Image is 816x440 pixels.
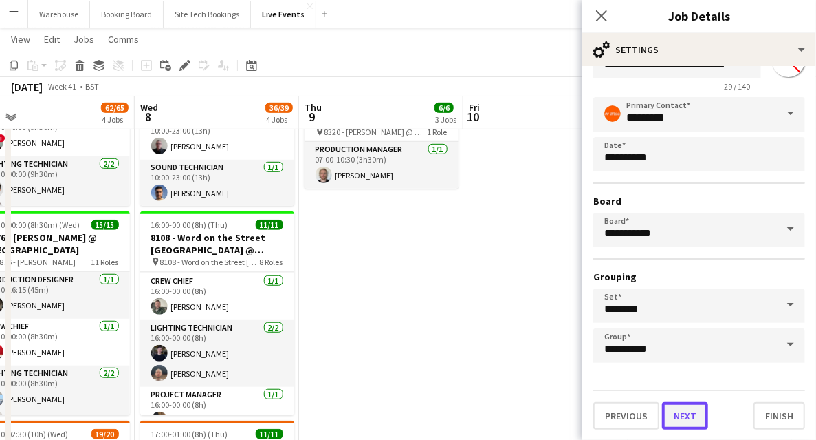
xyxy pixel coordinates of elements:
[140,273,294,320] app-card-role: Crew Chief1/116:00-00:00 (8h)[PERSON_NAME]
[44,33,60,45] span: Edit
[256,220,283,230] span: 11/11
[140,160,294,207] app-card-role: Sound Technician1/110:00-23:00 (13h)[PERSON_NAME]
[324,127,428,137] span: 8320 - [PERSON_NAME] @ Helideck Harrods - LOAD OUT
[74,33,94,45] span: Jobs
[251,1,316,28] button: Live Events
[28,1,90,28] button: Warehouse
[91,257,119,267] span: 11 Roles
[90,1,164,28] button: Booking Board
[151,220,228,230] span: 16:00-00:00 (8h) (Thu)
[140,101,158,114] span: Wed
[91,429,119,439] span: 19/20
[91,220,119,230] span: 15/15
[140,231,294,256] h3: 8108 - Word on the Street [GEOGRAPHIC_DATA] @ Banqueting House
[256,429,283,439] span: 11/11
[140,211,294,415] app-job-card: 16:00-00:00 (8h) (Thu)11/118108 - Word on the Street [GEOGRAPHIC_DATA] @ Banqueting House 8108 - ...
[302,109,322,125] span: 9
[305,142,459,189] app-card-role: Production Manager1/107:00-10:30 (3h30m)[PERSON_NAME]
[68,30,100,48] a: Jobs
[593,271,805,283] h3: Grouping
[38,30,65,48] a: Edit
[151,429,228,439] span: 17:00-01:00 (8h) (Thu)
[5,30,36,48] a: View
[102,30,144,48] a: Comms
[305,101,322,114] span: Thu
[101,103,129,113] span: 62/65
[164,1,251,28] button: Site Tech Bookings
[138,109,158,125] span: 8
[140,113,294,160] app-card-role: Sound Operator1/110:00-23:00 (13h)[PERSON_NAME]
[593,402,659,430] button: Previous
[713,81,761,92] span: 29 / 140
[11,33,30,45] span: View
[140,320,294,387] app-card-role: Lighting Technician2/216:00-00:00 (8h)[PERSON_NAME][PERSON_NAME]
[469,101,480,114] span: Fri
[305,81,459,189] app-job-card: 07:00-10:30 (3h30m)1/18320 - [PERSON_NAME] @ Helideck Harrods - LOAD OUT 8320 - [PERSON_NAME] @ H...
[753,402,805,430] button: Finish
[102,114,128,125] div: 4 Jobs
[434,103,454,113] span: 6/6
[428,127,448,137] span: 1 Role
[45,81,80,92] span: Week 41
[108,33,139,45] span: Comms
[260,257,283,267] span: 8 Roles
[85,81,99,92] div: BST
[140,387,294,434] app-card-role: Project Manager1/116:00-00:00 (8h)[PERSON_NAME]
[160,257,260,267] span: 8108 - Word on the Street [GEOGRAPHIC_DATA] @ Banqueting House
[11,80,43,94] div: [DATE]
[467,109,480,125] span: 10
[266,114,292,125] div: 4 Jobs
[662,402,708,430] button: Next
[582,33,816,66] div: Settings
[593,195,805,207] h3: Board
[582,7,816,25] h3: Job Details
[435,114,456,125] div: 3 Jobs
[265,103,293,113] span: 36/39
